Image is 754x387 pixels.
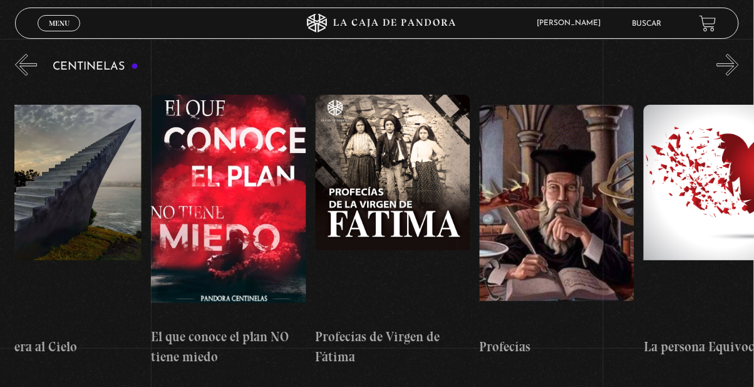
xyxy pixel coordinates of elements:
a: Buscar [633,20,662,28]
span: [PERSON_NAME] [530,19,613,27]
a: Profecías de Virgen de Fátima [316,85,470,377]
button: Previous [15,54,37,76]
a: Profecías [480,85,634,377]
h4: Profecías [480,337,634,357]
a: View your shopping cart [700,15,716,32]
h4: Profecías de Virgen de Fátima [316,327,470,366]
span: Cerrar [44,30,74,39]
h3: Centinelas [53,61,138,73]
a: El que conoce el plan NO tiene miedo [151,85,306,377]
span: Menu [49,19,70,27]
h4: El que conoce el plan NO tiene miedo [151,327,306,366]
button: Next [717,54,739,76]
